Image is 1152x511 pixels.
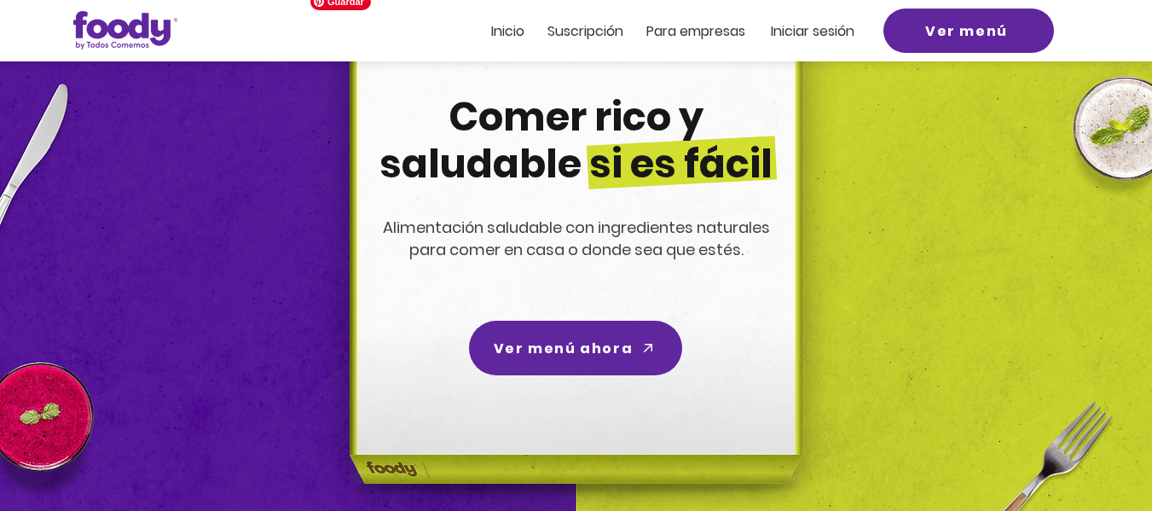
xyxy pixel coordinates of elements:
[547,24,623,38] a: Suscripción
[646,24,745,38] a: Para empresas
[646,21,663,41] span: Pa
[491,24,524,38] a: Inicio
[494,338,633,359] span: Ver menú ahora
[73,11,177,49] img: Logo_Foody V2.0.0 (3).png
[491,21,524,41] span: Inicio
[663,21,745,41] span: ra empresas
[383,217,770,260] span: Alimentación saludable con ingredientes naturales para comer en casa o donde sea que estés.
[379,90,773,191] span: Comer rico y saludable si es fácil
[883,9,1054,53] a: Ver menú
[925,20,1008,42] span: Ver menú
[547,21,623,41] span: Suscripción
[771,24,854,38] a: Iniciar sesión
[1053,412,1135,494] iframe: Messagebird Livechat Widget
[469,321,682,375] a: Ver menú ahora
[771,21,854,41] span: Iniciar sesión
